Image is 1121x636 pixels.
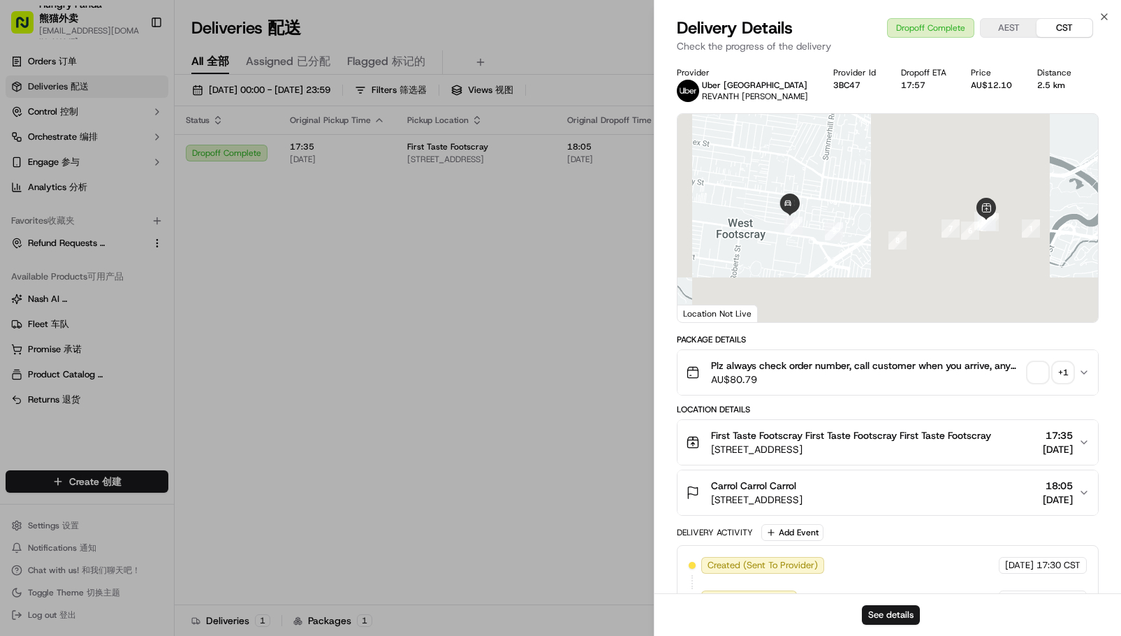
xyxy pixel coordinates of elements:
button: Add Event [761,524,823,541]
span: • [116,254,121,266]
span: [STREET_ADDRESS] [711,442,991,456]
div: AU$12.10 [971,80,1015,91]
p: Check the progress of the delivery [677,39,1099,53]
div: Package Details [677,334,1099,345]
span: 9月17日 [54,217,87,228]
button: First Taste Footscray First Taste Footscray First Taste Footscray[STREET_ADDRESS]17:35[DATE] [677,420,1098,465]
p: Welcome 👋 [14,56,254,78]
span: [DATE] [1005,559,1034,572]
div: 7 [942,219,960,238]
span: 17:30 CST [1036,593,1080,605]
button: +1 [1028,363,1073,382]
button: Plz always check order number, call customer when you arrive, any delivery issues, Contact WhatsA... [677,350,1098,395]
div: 2.5 km [1037,80,1074,91]
div: 5 [974,212,992,230]
img: 1736555255976-a54dd68f-1ca7-489b-9aae-adbdc363a1c4 [14,133,39,159]
span: REVANTH [PERSON_NAME] [702,91,808,102]
span: [DATE] [1005,593,1034,605]
span: API Documentation [132,312,224,326]
div: + 1 [1053,363,1073,382]
input: Got a question? Start typing here... [36,90,251,105]
div: 6 [961,222,979,240]
span: AU$80.79 [711,373,1023,386]
div: Past conversations [14,182,94,193]
div: Start new chat [63,133,229,147]
button: See all [217,179,254,196]
span: • [46,217,51,228]
div: Provider Id [833,67,879,78]
div: 10 [784,217,803,235]
a: Powered byPylon [98,346,169,357]
span: 8月27日 [124,254,156,266]
img: Nash [14,14,42,42]
span: Created (Sent To Provider) [708,559,818,572]
div: 17:57 [901,80,949,91]
a: 💻API Documentation [112,307,230,332]
span: Not Assigned Driver [708,593,791,605]
div: Location Details [677,404,1099,415]
div: Provider [677,67,811,78]
img: Asif Zaman Khan [14,241,36,263]
span: 17:30 CST [1036,559,1080,572]
button: CST [1036,19,1092,37]
div: 9 [825,222,843,240]
a: 📗Knowledge Base [8,307,112,332]
button: See details [862,605,920,625]
div: We're available if you need us! [63,147,192,159]
span: First Taste Footscray First Taste Footscray First Taste Footscray [711,428,991,442]
div: Price [971,67,1015,78]
span: Carrol Carrol Carrol [711,479,796,493]
span: Plz always check order number, call customer when you arrive, any delivery issues, Contact WhatsA... [711,359,1023,373]
span: [PERSON_NAME] [43,254,113,266]
button: AEST [981,19,1036,37]
span: Delivery Details [677,17,793,39]
span: 18:05 [1043,479,1073,493]
button: Start new chat [237,138,254,154]
img: uber-new-logo.jpeg [677,80,699,102]
div: Dropoff ETA [901,67,949,78]
span: 17:35 [1043,428,1073,442]
div: 💻 [118,314,129,325]
div: 1 [1022,219,1040,238]
p: Uber [GEOGRAPHIC_DATA] [702,80,808,91]
span: [DATE] [1043,442,1073,456]
div: Delivery Activity [677,527,753,538]
button: 3BC47 [833,80,860,91]
img: 1736555255976-a54dd68f-1ca7-489b-9aae-adbdc363a1c4 [28,255,39,266]
button: Carrol Carrol Carrol[STREET_ADDRESS]18:05[DATE] [677,470,1098,515]
div: 📗 [14,314,25,325]
span: Knowledge Base [28,312,107,326]
span: Pylon [139,347,169,357]
span: [DATE] [1043,493,1073,507]
div: 8 [888,231,907,250]
div: Distance [1037,67,1074,78]
span: [STREET_ADDRESS] [711,493,803,507]
div: Location Not Live [677,305,758,322]
img: 8016278978528_b943e370aa5ada12b00a_72.png [29,133,54,159]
